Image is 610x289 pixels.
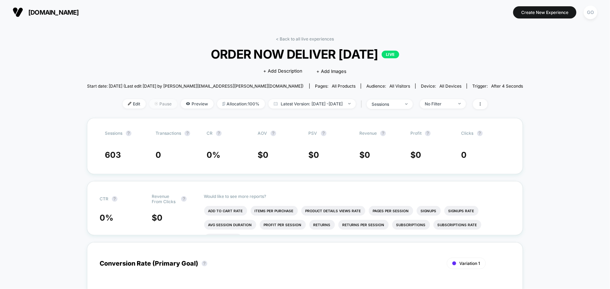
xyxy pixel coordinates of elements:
[410,150,421,160] span: $
[321,131,326,136] button: ?
[410,131,422,136] span: Profit
[185,131,190,136] button: ?
[157,213,163,223] span: 0
[181,196,187,202] button: ?
[348,103,351,104] img: end
[123,99,146,109] span: Edit
[372,102,400,107] div: sessions
[444,206,479,216] li: Signups Rate
[309,150,320,160] span: $
[458,103,461,104] img: end
[477,131,483,136] button: ?
[392,220,430,230] li: Subscriptions
[271,131,276,136] button: ?
[460,261,480,266] span: Variation 1
[425,131,431,136] button: ?
[338,220,389,230] li: Returns Per Session
[314,150,320,160] span: 0
[100,196,108,201] span: CTR
[425,101,453,106] div: No Filter
[380,131,386,136] button: ?
[100,213,113,223] span: 0 %
[415,83,467,89] span: Device:
[513,6,576,18] button: Create New Experience
[13,7,23,17] img: Visually logo
[204,234,242,244] li: Checkout Rate
[155,102,158,105] img: end
[156,131,181,136] span: Transactions
[207,131,213,136] span: CR
[582,5,600,20] button: GO
[317,68,347,74] span: + Add Images
[204,194,511,199] p: Would like to see more reports?
[105,150,121,160] span: 603
[366,83,410,89] div: Audience:
[433,220,481,230] li: Subscriptions Rate
[202,261,207,266] button: ?
[152,194,178,204] span: Revenue From Clicks
[365,150,370,160] span: 0
[315,83,356,89] div: Pages:
[217,99,265,109] span: Allocation: 100%
[369,206,413,216] li: Pages Per Session
[389,83,410,89] span: All Visitors
[87,83,303,89] span: Start date: [DATE] (Last edit [DATE] by [PERSON_NAME][EMAIL_ADDRESS][PERSON_NAME][DOMAIN_NAME])
[405,103,408,105] img: end
[263,150,268,160] span: 0
[149,99,177,109] span: Pause
[461,150,467,160] span: 0
[359,150,370,160] span: $
[156,150,161,160] span: 0
[417,206,441,216] li: Signups
[251,206,298,216] li: Items Per Purchase
[268,99,356,109] span: Latest Version: [DATE] - [DATE]
[309,131,317,136] span: PSV
[472,83,523,89] div: Trigger:
[109,47,501,61] span: ORDER NOW DELIVER [DATE]
[301,206,365,216] li: Product Details Views Rate
[222,102,225,106] img: rebalance
[258,131,267,136] span: AOV
[207,150,220,160] span: 0 %
[216,131,222,136] button: ?
[491,83,523,89] span: After 4 Seconds
[439,83,461,89] span: all devices
[274,102,278,105] img: calendar
[359,99,367,109] span: |
[416,150,421,160] span: 0
[204,206,247,216] li: Add To Cart Rate
[309,220,335,230] li: Returns
[264,68,303,75] span: + Add Description
[112,196,117,202] button: ?
[584,6,597,19] div: GO
[332,83,356,89] span: all products
[181,99,214,109] span: Preview
[382,51,399,58] p: LIVE
[461,131,474,136] span: Clicks
[28,9,79,16] span: [DOMAIN_NAME]
[276,36,334,42] a: < Back to all live experiences
[10,7,81,18] button: [DOMAIN_NAME]
[152,213,163,223] span: $
[359,131,377,136] span: Revenue
[128,102,131,105] img: edit
[126,131,131,136] button: ?
[260,220,306,230] li: Profit Per Session
[105,131,122,136] span: Sessions
[258,150,268,160] span: $
[204,220,256,230] li: Avg Session Duration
